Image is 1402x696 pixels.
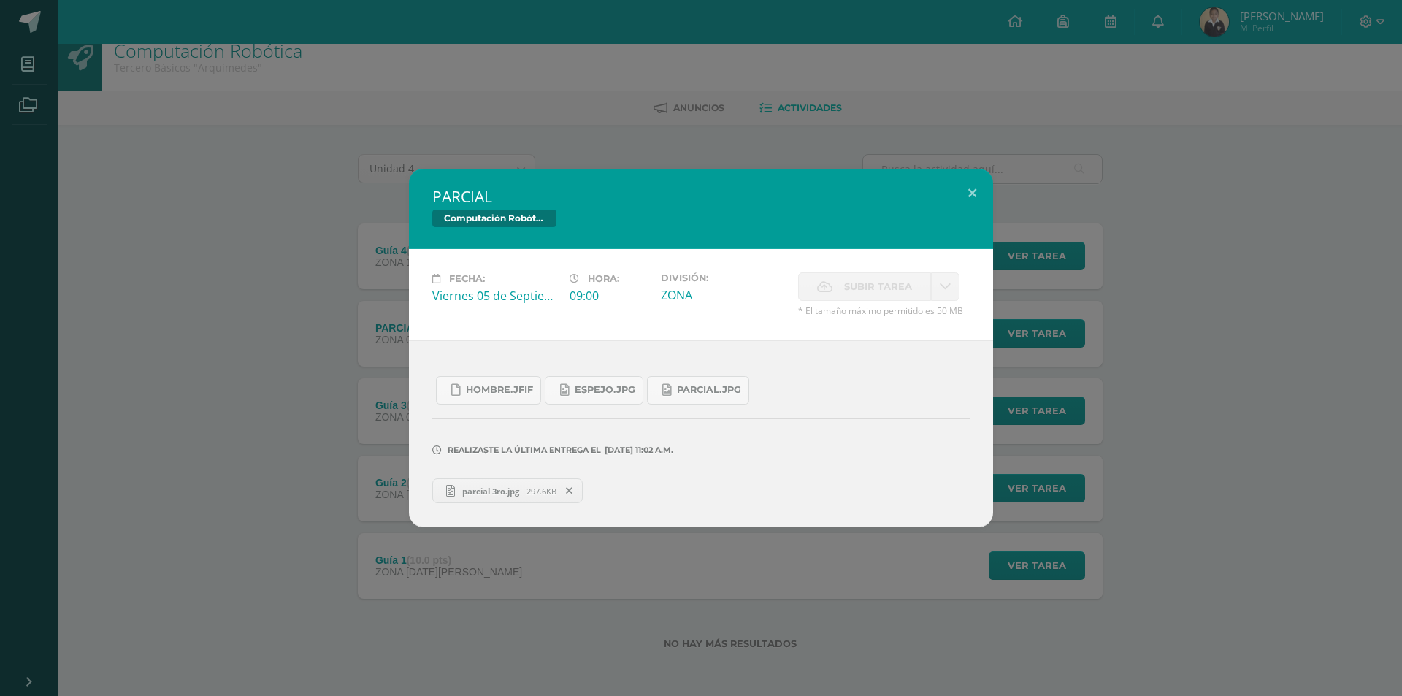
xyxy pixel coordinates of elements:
[588,273,619,284] span: Hora:
[466,384,533,396] span: HOMBRE.jfif
[575,384,635,396] span: ESPEJO.jpg
[647,376,749,405] a: PARCIAL.jpg
[449,273,485,284] span: Fecha:
[432,210,556,227] span: Computación Robótica
[432,478,583,503] a: parcial 3ro.jpg 297.6KB
[545,376,643,405] a: ESPEJO.jpg
[798,305,970,317] span: * El tamaño máximo permitido es 50 MB
[448,445,601,455] span: Realizaste la última entrega el
[661,272,786,283] label: División:
[677,384,741,396] span: PARCIAL.jpg
[436,376,541,405] a: HOMBRE.jfif
[951,169,993,218] button: Close (Esc)
[432,288,558,304] div: Viernes 05 de Septiembre
[455,486,526,497] span: parcial 3ro.jpg
[844,273,912,300] span: Subir tarea
[432,186,970,207] h2: PARCIAL
[570,288,649,304] div: 09:00
[661,287,786,303] div: ZONA
[931,272,959,301] a: La fecha de entrega ha expirado
[798,272,931,301] label: La fecha de entrega ha expirado
[557,483,582,499] span: Remover entrega
[526,486,556,497] span: 297.6KB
